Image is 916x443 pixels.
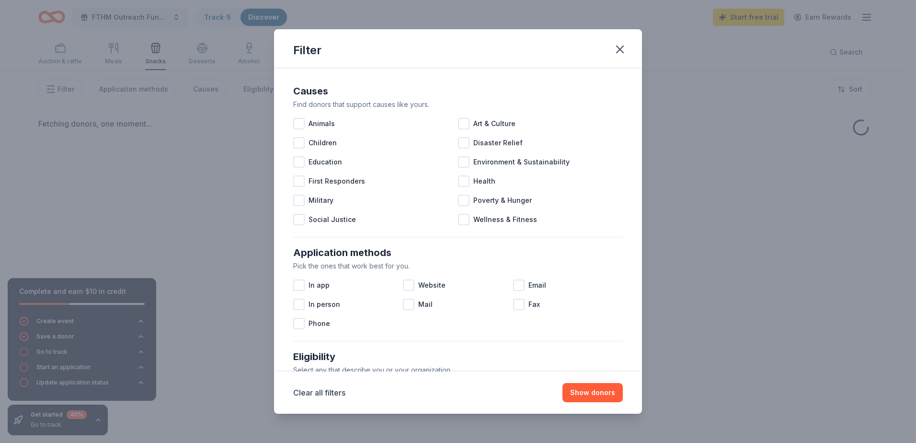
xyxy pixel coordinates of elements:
[528,299,540,310] span: Fax
[528,280,546,291] span: Email
[473,118,515,129] span: Art & Culture
[473,137,523,149] span: Disaster Relief
[293,349,623,364] div: Eligibility
[293,43,321,58] div: Filter
[293,99,623,110] div: Find donors that support causes like yours.
[293,83,623,99] div: Causes
[309,137,337,149] span: Children
[309,280,330,291] span: In app
[418,299,433,310] span: Mail
[309,214,356,225] span: Social Justice
[309,299,340,310] span: In person
[293,245,623,260] div: Application methods
[309,175,365,187] span: First Responders
[562,383,623,402] button: Show donors
[293,260,623,272] div: Pick the ones that work best for you.
[473,195,532,206] span: Poverty & Hunger
[473,175,495,187] span: Health
[473,214,537,225] span: Wellness & Fitness
[309,318,330,329] span: Phone
[293,387,345,398] button: Clear all filters
[418,280,446,291] span: Website
[473,156,570,168] span: Environment & Sustainability
[309,195,333,206] span: Military
[293,364,623,376] div: Select any that describe you or your organization.
[309,118,335,129] span: Animals
[309,156,342,168] span: Education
